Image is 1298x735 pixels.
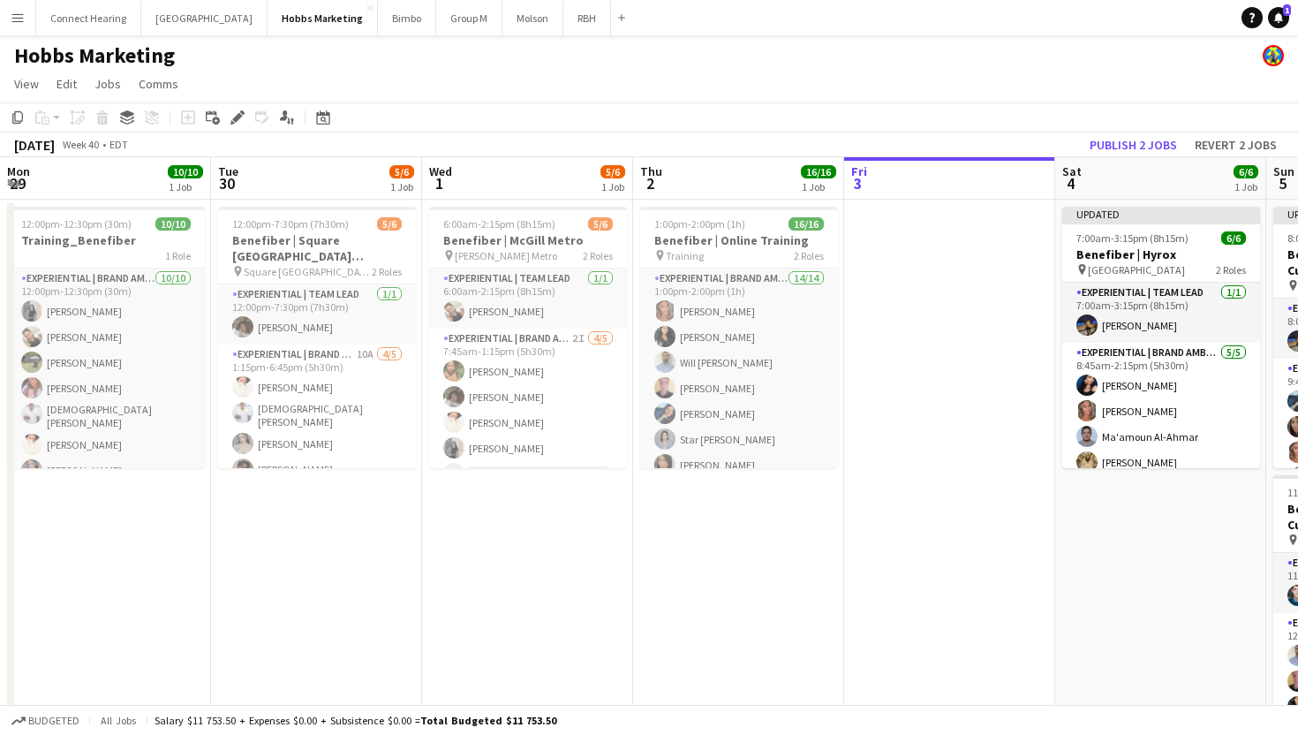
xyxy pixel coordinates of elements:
app-job-card: 1:00pm-2:00pm (1h)16/16Benefiber | Online Training Training2 RolesExperiential | Brand Ambassador... [640,207,838,468]
span: 5 [1271,173,1294,193]
button: Budgeted [9,711,82,731]
span: Fri [851,163,867,179]
span: 5/6 [389,165,414,178]
span: 2 [638,173,662,193]
app-card-role: Experiential | Brand Ambassador14/141:00pm-2:00pm (1h)[PERSON_NAME][PERSON_NAME]Will [PERSON_NAME... [640,269,838,662]
span: Sun [1273,163,1294,179]
span: 16/16 [789,217,824,231]
div: EDT [109,138,128,151]
span: 1:00pm-2:00pm (1h) [654,217,745,231]
span: Total Budgeted $11 753.50 [420,714,556,727]
span: 5/6 [377,217,402,231]
button: Group M [436,1,502,35]
button: Connect Hearing [36,1,141,35]
span: Wed [429,163,452,179]
h3: Benefiber | McGill Metro [429,232,627,248]
span: [GEOGRAPHIC_DATA] [1088,263,1185,277]
div: 1 Job [169,180,202,193]
app-user-avatar: Jamie Wong [1263,45,1284,66]
app-card-role: Experiential | Team Lead1/16:00am-2:15pm (8h15m)[PERSON_NAME] [429,269,627,329]
span: [PERSON_NAME] Metro [455,249,557,262]
span: Mon [7,163,30,179]
button: Molson [502,1,563,35]
span: 4 [1060,173,1082,193]
div: Salary $11 753.50 + Expenses $0.00 + Subsistence $0.00 = [155,714,556,727]
app-job-card: 12:00pm-7:30pm (7h30m)5/6Benefiber | Square [GEOGRAPHIC_DATA][PERSON_NAME] MTL Square [GEOGRAPHIC... [218,207,416,468]
span: 6/6 [1234,165,1258,178]
span: 29 [4,173,30,193]
h3: Benefiber | Square [GEOGRAPHIC_DATA][PERSON_NAME] MTL [218,232,416,264]
app-job-card: 12:00pm-12:30pm (30m)10/10Training_Benefiber1 RoleExperiential | Brand Ambassador10/1012:00pm-12:... [7,207,205,468]
a: Edit [49,72,84,95]
app-card-role: Experiential | Team Lead1/112:00pm-7:30pm (7h30m)[PERSON_NAME] [218,284,416,345]
span: 1 Role [165,249,191,262]
span: 7:00am-3:15pm (8h15m) [1076,231,1189,245]
span: All jobs [97,714,140,727]
button: [GEOGRAPHIC_DATA] [141,1,268,35]
h1: Hobbs Marketing [14,42,175,69]
div: [DATE] [14,136,55,154]
a: Comms [132,72,185,95]
div: 1 Job [802,180,835,193]
button: Hobbs Marketing [268,1,378,35]
span: 2 Roles [583,249,613,262]
button: Publish 2 jobs [1083,133,1184,156]
span: 10/10 [155,217,191,231]
span: Tue [218,163,238,179]
span: Edit [57,76,77,92]
app-card-role: Experiential | Brand Ambassador5/58:45am-2:15pm (5h30m)[PERSON_NAME][PERSON_NAME]Ma'amoun Al-Ahma... [1062,343,1260,505]
span: 12:00pm-12:30pm (30m) [21,217,132,231]
span: 10/10 [168,165,203,178]
app-card-role: Experiential | Brand Ambassador10/1012:00pm-12:30pm (30m)[PERSON_NAME][PERSON_NAME][PERSON_NAME][... [7,269,205,565]
span: 5/6 [600,165,625,178]
div: 1 Job [601,180,624,193]
app-card-role: Experiential | Team Lead1/17:00am-3:15pm (8h15m)[PERSON_NAME] [1062,283,1260,343]
span: Comms [139,76,178,92]
span: View [14,76,39,92]
span: Thu [640,163,662,179]
span: 2 Roles [1216,263,1246,277]
span: 30 [215,173,238,193]
app-card-role: Experiential | Brand Ambassador2I4/57:45am-1:15pm (5h30m)[PERSON_NAME][PERSON_NAME][PERSON_NAME][... [429,329,627,491]
app-job-card: 6:00am-2:15pm (8h15m)5/6Benefiber | McGill Metro [PERSON_NAME] Metro2 RolesExperiential | Team Le... [429,207,627,468]
div: 1 Job [1234,180,1257,193]
button: Bimbo [378,1,436,35]
a: Jobs [87,72,128,95]
span: 2 Roles [794,249,824,262]
a: View [7,72,46,95]
a: 1 [1268,7,1289,28]
h3: Benefiber | Online Training [640,232,838,248]
span: 1 [426,173,452,193]
button: RBH [563,1,611,35]
button: Revert 2 jobs [1188,133,1284,156]
span: 12:00pm-7:30pm (7h30m) [232,217,349,231]
app-job-card: Updated7:00am-3:15pm (8h15m)6/6Benefiber | Hyrox [GEOGRAPHIC_DATA]2 RolesExperiential | Team Lead... [1062,207,1260,468]
span: 3 [849,173,867,193]
h3: Benefiber | Hyrox [1062,246,1260,262]
span: 2 Roles [372,265,402,278]
span: 6/6 [1221,231,1246,245]
span: Week 40 [58,138,102,151]
span: Square [GEOGRAPHIC_DATA][PERSON_NAME] [244,265,372,278]
span: Training [666,249,704,262]
h3: Training_Benefiber [7,232,205,248]
span: Budgeted [28,715,79,727]
div: Updated [1062,207,1260,221]
span: Jobs [94,76,121,92]
div: 1 Job [390,180,413,193]
span: 5/6 [588,217,613,231]
span: 16/16 [801,165,836,178]
span: 1 [1283,4,1291,16]
app-card-role: Experiential | Brand Ambassador10A4/51:15pm-6:45pm (5h30m)[PERSON_NAME][DEMOGRAPHIC_DATA][PERSON_... [218,345,416,512]
span: 6:00am-2:15pm (8h15m) [443,217,555,231]
span: Sat [1062,163,1082,179]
